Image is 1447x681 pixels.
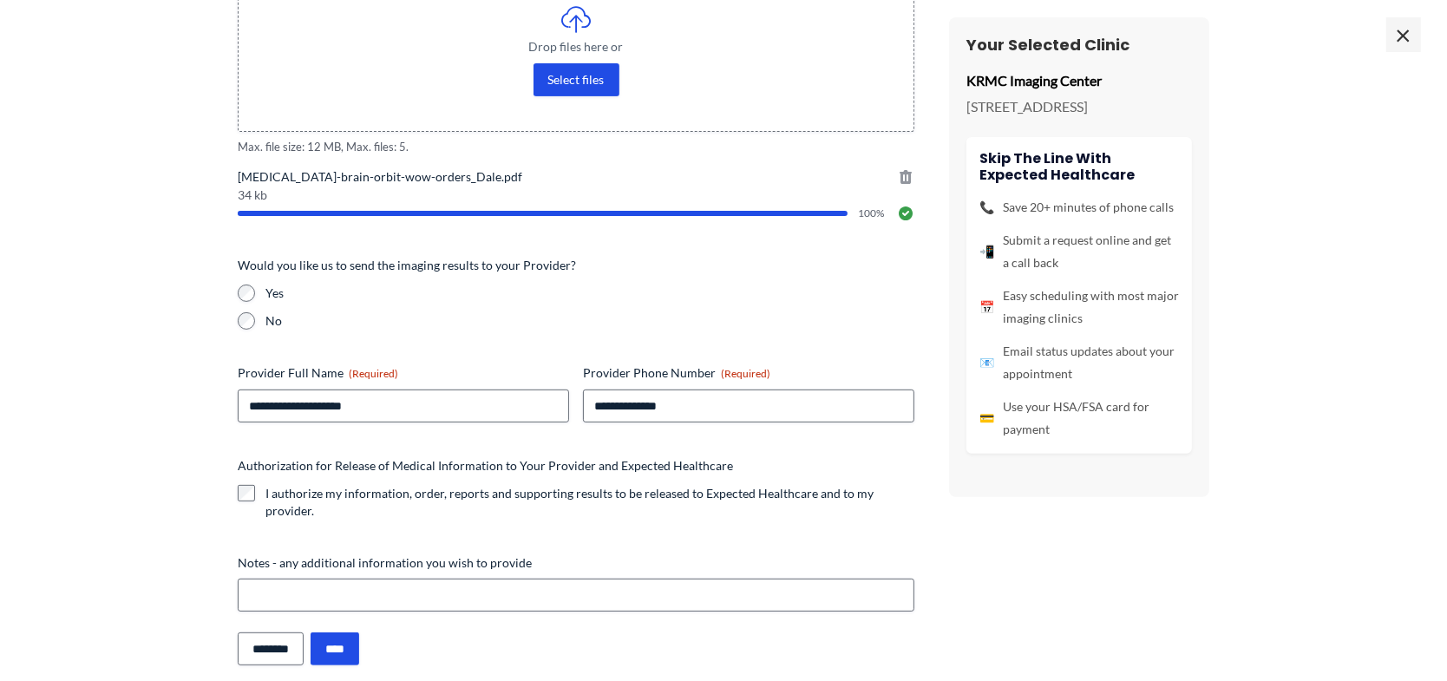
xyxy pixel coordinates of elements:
[238,457,733,475] legend: Authorization for Release of Medical Information to Your Provider and Expected Healthcare
[534,63,619,96] button: select files, imaging order or prescription(required)
[858,208,887,219] span: 100%
[238,168,914,186] span: [MEDICAL_DATA]-brain-orbit-wow-orders_Dale.pdf
[349,367,398,380] span: (Required)
[979,296,994,318] span: 📅
[583,364,914,382] label: Provider Phone Number
[979,351,994,374] span: 📧
[979,396,1179,441] li: Use your HSA/FSA card for payment
[238,554,914,572] label: Notes - any additional information you wish to provide
[238,364,569,382] label: Provider Full Name
[966,35,1192,55] h3: Your Selected Clinic
[238,257,576,274] legend: Would you like us to send the imaging results to your Provider?
[238,139,914,155] span: Max. file size: 12 MB, Max. files: 5.
[966,68,1192,94] p: KRMC Imaging Center
[979,340,1179,385] li: Email status updates about your appointment
[265,312,914,330] label: No
[979,196,994,219] span: 📞
[979,229,1179,274] li: Submit a request online and get a call back
[265,485,914,520] label: I authorize my information, order, reports and supporting results to be released to Expected Heal...
[1386,17,1421,52] span: ×
[979,240,994,263] span: 📲
[238,189,914,201] span: 34 kb
[979,285,1179,330] li: Easy scheduling with most major imaging clinics
[979,407,994,429] span: 💳
[273,41,879,53] span: Drop files here or
[265,285,914,302] label: Yes
[979,150,1179,183] h4: Skip the line with Expected Healthcare
[979,196,1179,219] li: Save 20+ minutes of phone calls
[721,367,770,380] span: (Required)
[966,94,1192,120] p: [STREET_ADDRESS]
